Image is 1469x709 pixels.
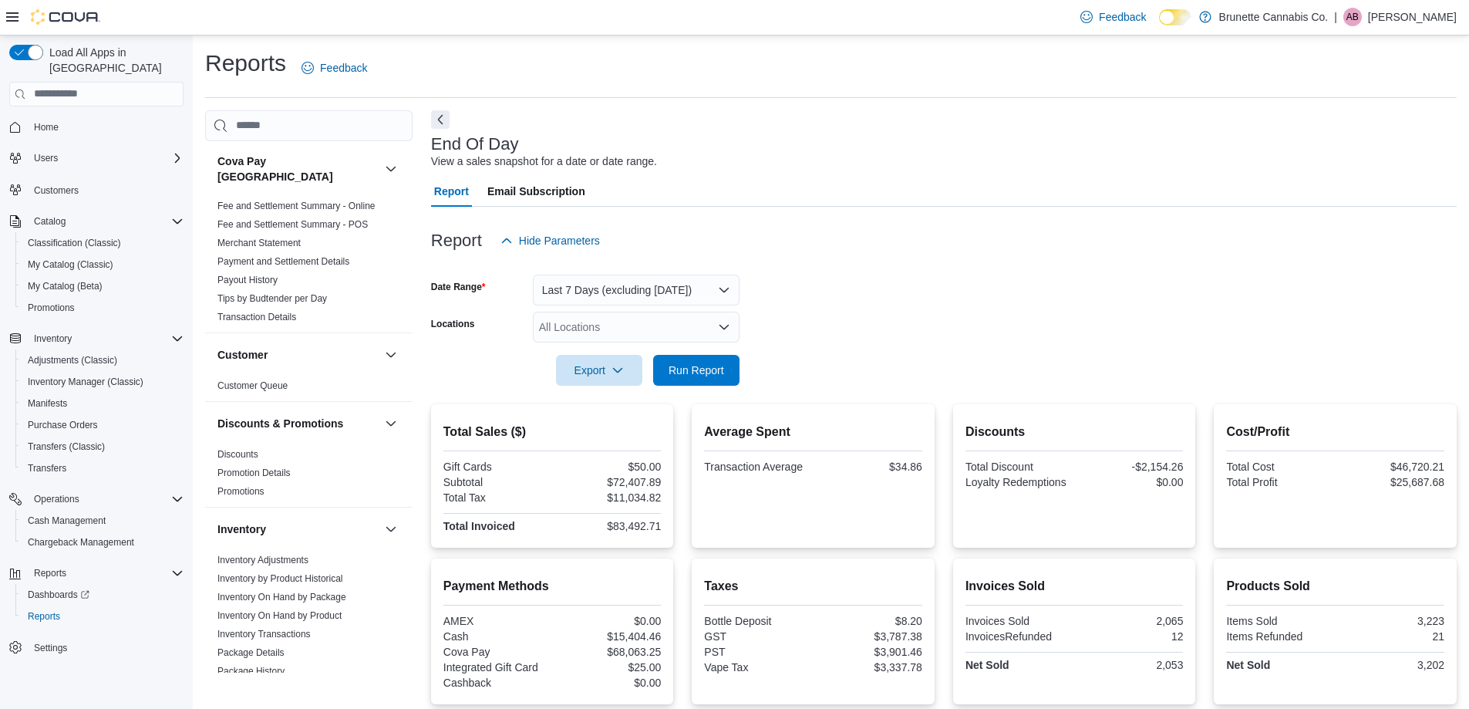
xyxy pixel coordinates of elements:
[28,118,65,137] a: Home
[15,275,190,297] button: My Catalog (Beta)
[22,277,184,295] span: My Catalog (Beta)
[205,445,413,507] div: Discounts & Promotions
[519,233,600,248] span: Hide Parameters
[28,212,184,231] span: Catalog
[555,476,661,488] div: $72,407.89
[3,488,190,510] button: Operations
[217,154,379,184] h3: Cova Pay [GEOGRAPHIC_DATA]
[1077,630,1183,643] div: 12
[217,467,291,479] span: Promotion Details
[217,292,327,305] span: Tips by Budtender per Day
[1343,8,1362,26] div: Alayna Bosmans
[431,281,486,293] label: Date Range
[22,416,184,434] span: Purchase Orders
[28,180,184,199] span: Customers
[1339,630,1444,643] div: 21
[28,397,67,410] span: Manifests
[28,354,117,366] span: Adjustments (Classic)
[22,586,96,604] a: Dashboards
[28,462,66,474] span: Transfers
[1368,8,1457,26] p: [PERSON_NAME]
[555,661,661,674] div: $25.00
[817,630,922,643] div: $3,787.38
[1226,577,1444,596] h2: Products Sold
[217,237,301,249] span: Merchant Statement
[382,414,400,433] button: Discounts & Promotions
[431,110,450,129] button: Next
[565,355,633,386] span: Export
[555,677,661,689] div: $0.00
[34,493,79,505] span: Operations
[217,256,349,267] a: Payment and Settlement Details
[28,564,72,582] button: Reports
[28,376,143,388] span: Inventory Manager (Classic)
[817,646,922,658] div: $3,901.46
[15,510,190,532] button: Cash Management
[443,461,549,473] div: Gift Cards
[704,615,810,627] div: Bottle Deposit
[217,468,291,478] a: Promotion Details
[431,154,657,170] div: View a sales snapshot for a date or date range.
[3,116,190,138] button: Home
[31,9,100,25] img: Cova
[43,45,184,76] span: Load All Apps in [GEOGRAPHIC_DATA]
[28,490,86,508] button: Operations
[34,184,79,197] span: Customers
[669,363,724,378] span: Run Report
[205,197,413,333] div: Cova Pay [GEOGRAPHIC_DATA]
[555,520,661,532] div: $83,492.71
[320,60,367,76] span: Feedback
[28,638,184,657] span: Settings
[22,511,184,530] span: Cash Management
[15,371,190,393] button: Inventory Manager (Classic)
[15,232,190,254] button: Classification (Classic)
[15,393,190,414] button: Manifests
[704,630,810,643] div: GST
[1339,476,1444,488] div: $25,687.68
[217,610,342,621] a: Inventory On Hand by Product
[217,275,278,285] a: Payout History
[22,234,184,252] span: Classification (Classic)
[1159,9,1191,25] input: Dark Mode
[1219,8,1329,26] p: Brunette Cannabis Co.
[382,520,400,539] button: Inventory
[1226,461,1332,473] div: Total Cost
[965,630,1071,643] div: InvoicesRefunded
[28,536,134,549] span: Chargeback Management
[1226,630,1332,643] div: Items Refunded
[1226,423,1444,441] h2: Cost/Profit
[34,121,59,133] span: Home
[217,554,308,566] span: Inventory Adjustments
[22,299,184,317] span: Promotions
[34,642,67,654] span: Settings
[1339,615,1444,627] div: 3,223
[217,380,288,392] span: Customer Queue
[217,293,327,304] a: Tips by Budtender per Day
[15,584,190,606] a: Dashboards
[22,533,140,552] a: Chargeback Management
[15,606,190,627] button: Reports
[443,423,662,441] h2: Total Sales ($)
[704,661,810,674] div: Vape Tax
[1346,8,1359,26] span: AB
[15,436,190,457] button: Transfers (Classic)
[22,373,184,391] span: Inventory Manager (Classic)
[487,176,585,207] span: Email Subscription
[3,178,190,201] button: Customers
[494,225,606,256] button: Hide Parameters
[3,636,190,659] button: Settings
[15,414,190,436] button: Purchase Orders
[3,147,190,169] button: Users
[217,255,349,268] span: Payment and Settlement Details
[1226,476,1332,488] div: Total Profit
[28,181,85,200] a: Customers
[443,491,549,504] div: Total Tax
[15,254,190,275] button: My Catalog (Classic)
[22,394,73,413] a: Manifests
[217,238,301,248] a: Merchant Statement
[965,476,1071,488] div: Loyalty Redemptions
[22,586,184,604] span: Dashboards
[1159,25,1160,26] span: Dark Mode
[28,280,103,292] span: My Catalog (Beta)
[1077,659,1183,671] div: 2,053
